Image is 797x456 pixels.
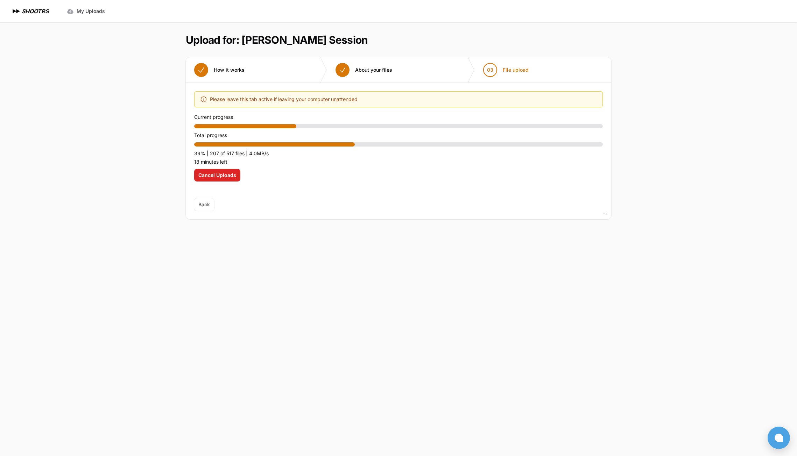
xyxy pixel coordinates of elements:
[77,8,105,15] span: My Uploads
[355,66,392,73] span: About your files
[63,5,109,17] a: My Uploads
[327,57,401,83] button: About your files
[186,34,368,46] h1: Upload for: [PERSON_NAME] Session
[11,7,49,15] a: SHOOTRS SHOOTRS
[603,209,608,218] div: v2
[210,95,358,104] span: Please leave this tab active if leaving your computer unattended
[194,113,603,121] p: Current progress
[11,7,22,15] img: SHOOTRS
[198,172,236,179] span: Cancel Uploads
[503,66,529,73] span: File upload
[768,427,790,449] button: Open chat window
[194,131,603,140] p: Total progress
[186,57,253,83] button: How it works
[22,7,49,15] h1: SHOOTRS
[194,149,603,158] p: 39% | 207 of 517 files | 4.0MB/s
[194,169,240,181] button: Cancel Uploads
[487,66,493,73] span: 03
[194,158,603,166] p: 18 minutes left
[214,66,245,73] span: How it works
[475,57,537,83] button: 03 File upload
